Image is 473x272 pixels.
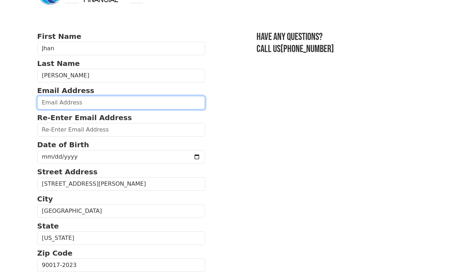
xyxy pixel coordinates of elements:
[37,195,53,203] strong: City
[37,32,81,41] strong: First Name
[37,123,205,137] input: Re-Enter Email Address
[280,43,334,55] a: [PHONE_NUMBER]
[37,59,80,68] strong: Last Name
[37,96,205,109] input: Email Address
[37,258,205,272] input: Zip Code
[37,222,59,230] strong: State
[37,204,205,218] input: City
[257,31,436,43] h3: Have any questions?
[37,69,205,82] input: Last Name
[257,43,436,55] h3: Call us
[37,42,205,55] input: First Name
[37,113,132,122] strong: Re-Enter Email Address
[37,168,98,176] strong: Street Address
[37,86,94,95] strong: Email Address
[37,140,89,149] strong: Date of Birth
[37,249,73,257] strong: Zip Code
[37,177,205,191] input: Street Address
